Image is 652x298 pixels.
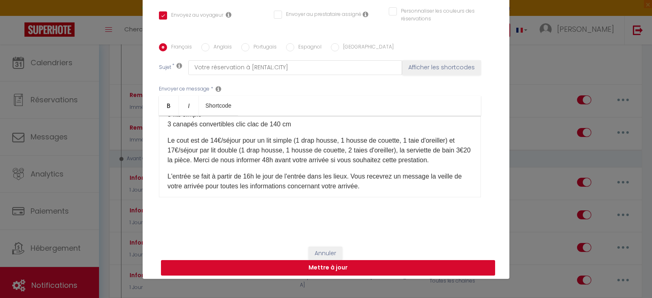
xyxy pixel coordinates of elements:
[7,3,31,28] button: Ouvrir le widget de chat LiveChat
[199,96,238,115] a: Shortcode
[308,247,342,260] button: Annuler
[159,96,179,115] a: Bold
[402,60,481,75] button: Afficher les shortcodes
[249,43,277,52] label: Portugais
[159,116,481,197] div: ​
[617,261,646,292] iframe: Chat
[159,64,171,72] label: Sujet
[161,260,495,276] button: Mettre à jour
[363,11,368,18] i: Envoyer au prestataire si il est assigné
[226,11,231,18] i: Envoyer au voyageur
[176,62,182,69] i: Subject
[167,43,192,52] label: Français
[159,85,209,93] label: Envoyer ce message
[167,136,472,165] p: Le cout est de 14€/séjour pour un lit simple (1 drap housse, 1 housse de couette, 1 taie d'oreill...
[216,86,221,92] i: Message
[209,43,232,52] label: Anglais
[179,96,199,115] a: Italic
[339,43,394,52] label: [GEOGRAPHIC_DATA]
[167,172,472,191] p: L'entrée se fait à partir de 16h le jour de l'entrée dans les lieux. Vous recevrez un message la ...
[294,43,322,52] label: Espagnol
